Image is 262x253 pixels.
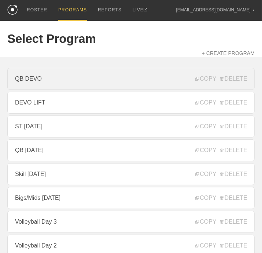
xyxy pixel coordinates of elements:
span: COPY [195,147,216,154]
a: Bigs/Mids [DATE] [7,187,255,209]
a: Skill [DATE] [7,163,255,185]
a: QB DEVO [7,68,255,90]
span: DELETE [220,123,247,130]
span: COPY [195,242,216,249]
span: DELETE [220,99,247,106]
span: DELETE [220,219,247,225]
span: COPY [195,171,216,177]
a: Volleyball Day 3 [7,211,255,233]
span: DELETE [220,242,247,249]
a: DEVO LIFT [7,92,255,114]
iframe: Chat Widget [225,218,262,253]
span: COPY [195,219,216,225]
span: COPY [195,76,216,82]
span: DELETE [220,171,247,177]
a: QB [DATE] [7,139,255,161]
span: COPY [195,99,216,106]
span: DELETE [220,195,247,201]
img: logo [7,5,18,15]
a: + CREATE PROGRAM [202,50,255,56]
a: ST [DATE] [7,115,255,137]
span: COPY [195,195,216,201]
span: DELETE [220,147,247,154]
span: DELETE [220,76,247,82]
div: ▼ [252,8,255,12]
span: COPY [195,123,216,130]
